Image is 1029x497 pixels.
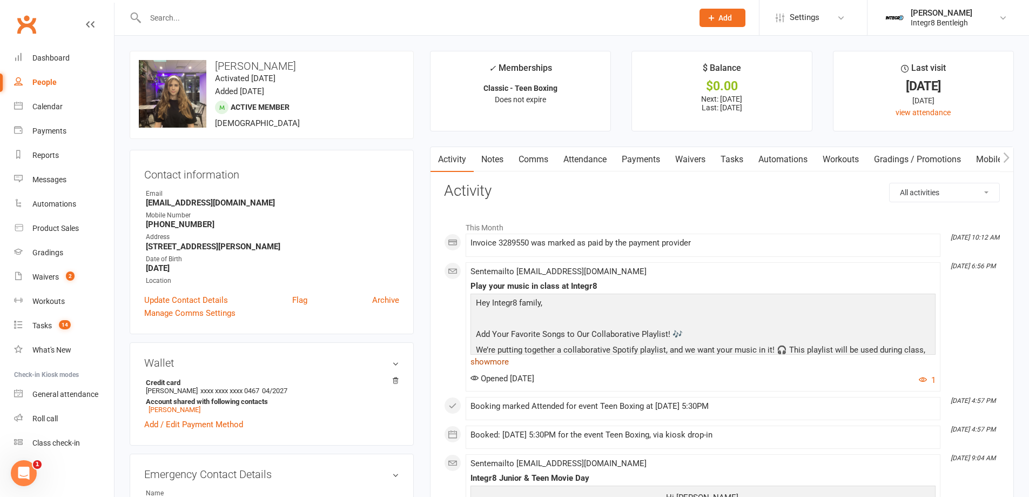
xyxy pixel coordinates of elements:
h3: Wallet [144,357,399,369]
i: [DATE] 4:57 PM [951,397,996,405]
a: Activity [431,147,474,172]
img: image1713251336.png [139,60,206,128]
h3: Activity [444,183,1000,200]
a: Mobile App [969,147,1027,172]
a: Comms [511,147,556,172]
a: Add / Edit Payment Method [144,418,243,431]
div: General attendance [32,390,98,399]
a: Attendance [556,147,614,172]
h3: Contact information [144,164,399,181]
a: Waivers [668,147,713,172]
a: Product Sales [14,216,114,241]
time: Activated [DATE] [215,74,275,83]
a: Messages [14,168,114,192]
img: thumb_image1744022220.png [884,7,905,29]
span: 14 [59,320,71,329]
div: Memberships [489,61,552,81]
button: Add [700,9,745,27]
strong: [STREET_ADDRESS][PERSON_NAME] [146,242,399,251]
li: [PERSON_NAME] [144,377,399,415]
i: [DATE] 4:57 PM [951,426,996,433]
span: 1 [33,460,42,469]
div: Mobile Number [146,210,399,221]
div: Last visit [901,61,946,81]
a: What's New [14,338,114,362]
span: Sent email to [EMAIL_ADDRESS][DOMAIN_NAME] [470,459,647,468]
div: Gradings [32,248,63,257]
div: Invoice 3289550 was marked as paid by the payment provider [470,238,936,248]
div: Calendar [32,102,63,111]
span: Add [718,14,732,22]
a: Automations [14,192,114,216]
div: Messages [32,175,66,184]
div: Integr8 Bentleigh [911,18,972,28]
span: Active member [231,103,290,111]
strong: [EMAIL_ADDRESS][DOMAIN_NAME] [146,198,399,208]
a: view attendance [896,108,951,117]
span: xxxx xxxx xxxx 0467 [200,387,259,395]
h3: Emergency Contact Details [144,468,399,480]
div: Class check-in [32,439,80,447]
a: General attendance kiosk mode [14,382,114,407]
i: [DATE] 10:12 AM [951,234,999,241]
a: Workouts [815,147,866,172]
div: [DATE] [843,81,1004,92]
a: Automations [751,147,815,172]
div: Waivers [32,273,59,281]
div: Payments [32,127,66,135]
div: Workouts [32,297,65,306]
a: Manage Comms Settings [144,307,236,320]
strong: [PHONE_NUMBER] [146,220,399,229]
i: [DATE] 9:04 AM [951,454,996,462]
a: Tasks 14 [14,314,114,338]
strong: [DATE] [146,263,399,273]
span: 04/2027 [262,387,287,395]
a: show more [470,354,936,369]
p: We’re putting together a collaborative Spotify playlist, and we want your music in it! 🎧 This pla... [473,343,933,372]
div: [DATE] [843,95,1004,107]
div: Location [146,276,399,286]
div: Reports [32,151,59,160]
iframe: Intercom live chat [11,460,37,486]
div: $0.00 [642,81,802,92]
span: Sent email to [EMAIL_ADDRESS][DOMAIN_NAME] [470,267,647,276]
button: 1 [919,374,936,387]
strong: Credit card [146,379,394,387]
a: Clubworx [13,11,40,38]
a: Gradings / Promotions [866,147,969,172]
span: [DEMOGRAPHIC_DATA] [215,118,300,128]
div: Play your music in class at Integr8 [470,282,936,291]
span: Settings [790,5,819,30]
a: Archive [372,294,399,307]
div: What's New [32,346,71,354]
span: Does not expire [495,95,546,104]
strong: Account shared with following contacts [146,397,394,406]
div: Date of Birth [146,254,399,264]
div: [PERSON_NAME] [911,8,972,18]
a: Class kiosk mode [14,431,114,455]
div: $ Balance [703,61,741,81]
a: [PERSON_NAME] [149,406,200,414]
div: Email [146,189,399,199]
div: People [32,78,57,87]
div: Dashboard [32,54,70,62]
a: Gradings [14,241,114,265]
p: Hey Integr8 family, [473,296,933,312]
li: This Month [444,216,1000,234]
a: Calendar [14,95,114,119]
p: Add Your Favorite Songs to Our Collaborative Playlist! 🎶 [473,328,933,343]
div: Booked: [DATE] 5:30PM for the event Teen Boxing, via kiosk drop-in [470,430,936,440]
strong: Classic - Teen Boxing [483,84,557,92]
a: Payments [614,147,668,172]
a: Roll call [14,407,114,431]
a: People [14,70,114,95]
i: ✓ [489,63,496,74]
span: 2 [66,271,75,281]
a: Update Contact Details [144,294,228,307]
a: Waivers 2 [14,265,114,289]
a: Notes [474,147,511,172]
span: Opened [DATE] [470,374,534,383]
h3: [PERSON_NAME] [139,60,405,72]
input: Search... [142,10,685,25]
a: Flag [292,294,307,307]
